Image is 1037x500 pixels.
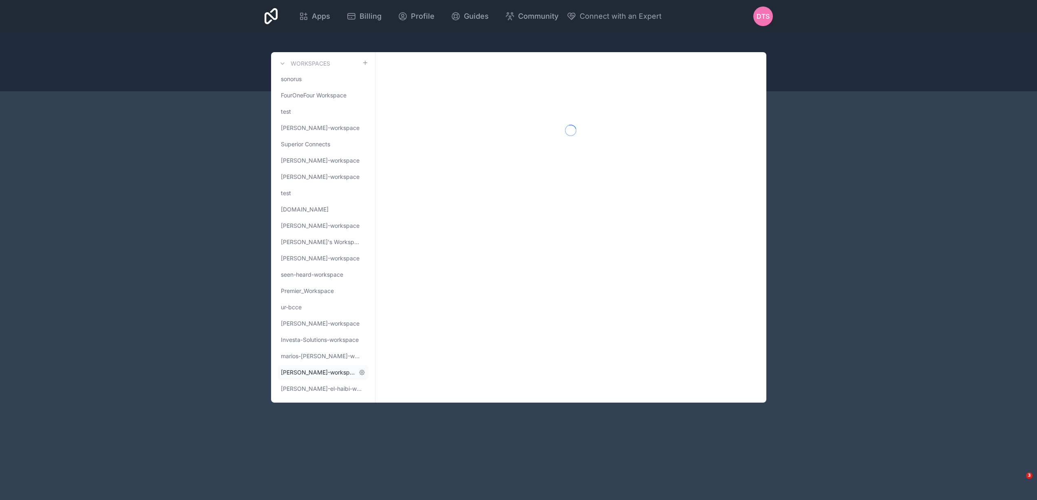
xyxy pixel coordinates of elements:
[281,91,346,99] span: FourOneFour Workspace
[360,11,382,22] span: Billing
[281,189,291,197] span: test
[281,385,362,393] span: [PERSON_NAME]-el-haibi-workspace
[278,72,368,86] a: sonorus
[278,300,368,315] a: ur-bcce
[281,352,362,360] span: marios-[PERSON_NAME]-workspace
[444,7,495,25] a: Guides
[281,205,329,214] span: [DOMAIN_NAME]
[278,202,368,217] a: [DOMAIN_NAME]
[278,59,330,68] a: Workspaces
[278,267,368,282] a: seen-heard-workspace
[278,251,368,266] a: [PERSON_NAME]-workspace
[312,11,330,22] span: Apps
[281,108,291,116] span: test
[281,173,360,181] span: [PERSON_NAME]-workspace
[518,11,558,22] span: Community
[278,316,368,331] a: [PERSON_NAME]-workspace
[281,368,355,377] span: [PERSON_NAME]-workspace
[278,170,368,184] a: [PERSON_NAME]-workspace
[281,287,334,295] span: Premier_Workspace
[281,319,360,328] span: [PERSON_NAME]-workspace
[281,156,360,165] span: [PERSON_NAME]-workspace
[580,11,662,22] span: Connect with an Expert
[278,365,368,380] a: [PERSON_NAME]-workspace
[278,186,368,200] a: test
[278,104,368,119] a: test
[281,140,330,148] span: Superior Connects
[281,75,302,83] span: sonorus
[278,121,368,135] a: [PERSON_NAME]-workspace
[1009,472,1029,492] iframe: Intercom live chat
[278,381,368,396] a: [PERSON_NAME]-el-haibi-workspace
[757,11,770,21] span: DTS
[291,59,330,68] h3: Workspaces
[281,238,362,246] span: [PERSON_NAME]'s Workspace
[340,7,388,25] a: Billing
[278,88,368,103] a: FourOneFour Workspace
[281,124,360,132] span: [PERSON_NAME]-workspace
[499,7,565,25] a: Community
[567,11,662,22] button: Connect with an Expert
[278,333,368,347] a: Investa-Solutions-workspace
[411,11,435,22] span: Profile
[281,222,360,230] span: [PERSON_NAME]-workspace
[278,218,368,233] a: [PERSON_NAME]-workspace
[278,284,368,298] a: Premier_Workspace
[281,271,343,279] span: seen-heard-workspace
[281,303,302,311] span: ur-bcce
[278,153,368,168] a: [PERSON_NAME]-workspace
[1026,472,1033,479] span: 3
[281,336,359,344] span: Investa-Solutions-workspace
[292,7,337,25] a: Apps
[278,137,368,152] a: Superior Connects
[278,235,368,249] a: [PERSON_NAME]'s Workspace
[391,7,441,25] a: Profile
[281,254,360,262] span: [PERSON_NAME]-workspace
[464,11,489,22] span: Guides
[278,349,368,363] a: marios-[PERSON_NAME]-workspace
